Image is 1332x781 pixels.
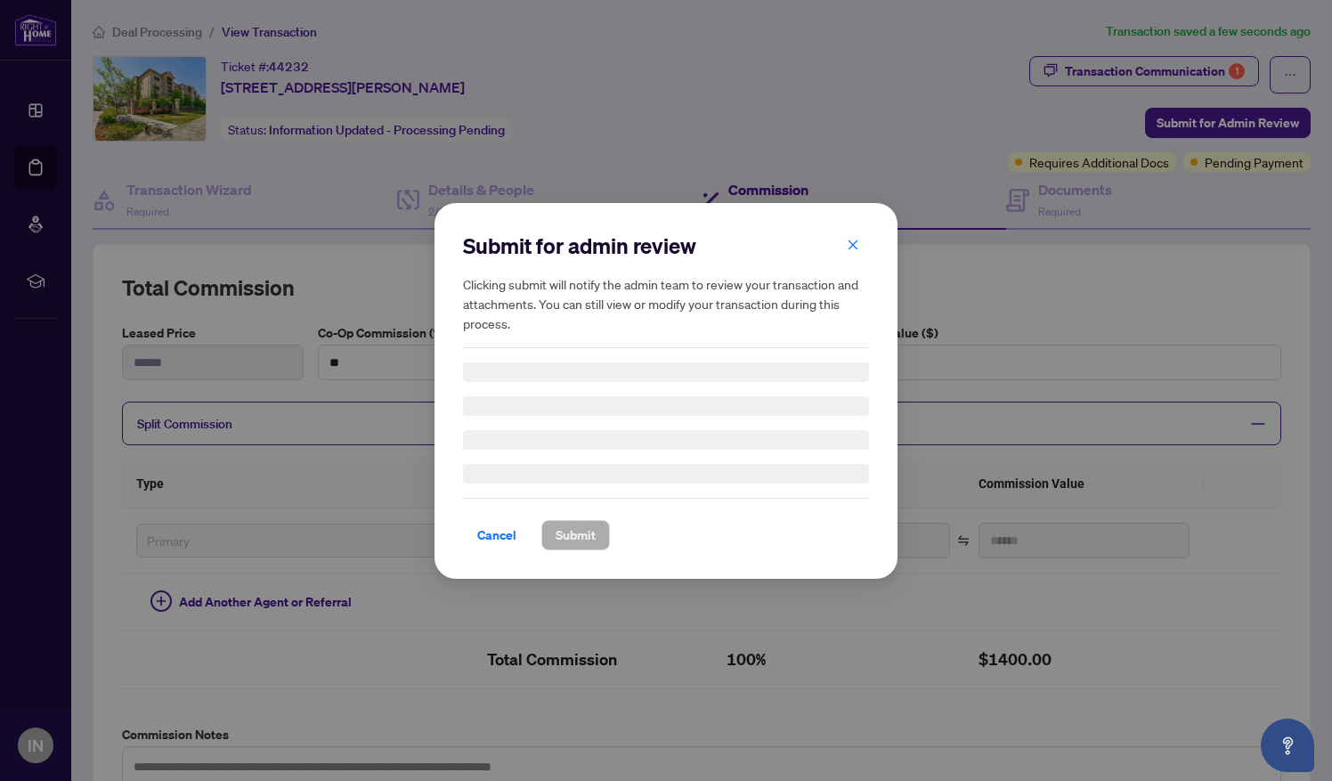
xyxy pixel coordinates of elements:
button: Open asap [1261,719,1314,772]
button: Cancel [463,520,531,550]
button: Submit [541,520,610,550]
span: close [847,238,859,250]
h2: Submit for admin review [463,232,869,260]
h5: Clicking submit will notify the admin team to review your transaction and attachments. You can st... [463,274,869,333]
span: Cancel [477,521,516,549]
